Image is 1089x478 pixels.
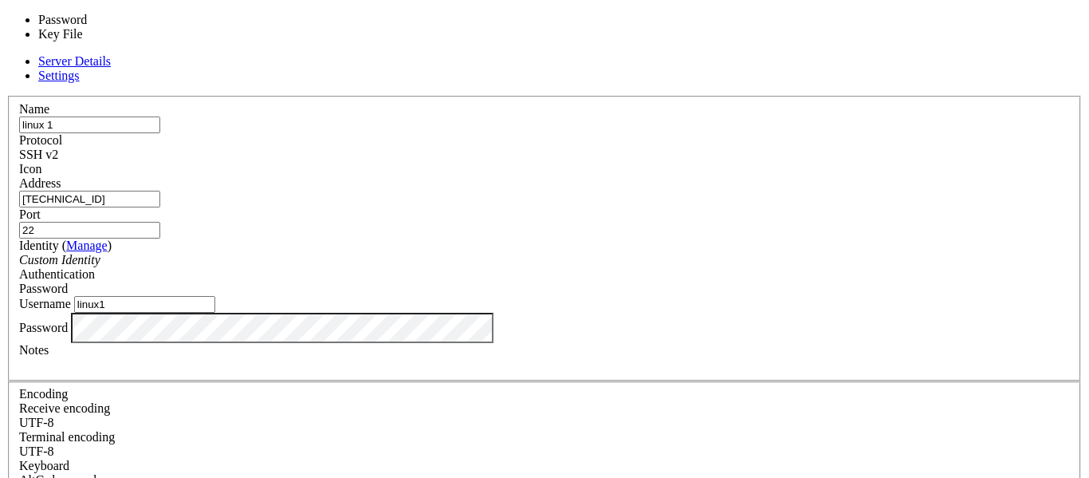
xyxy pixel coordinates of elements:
[19,459,69,472] label: Keyboard
[74,296,215,313] input: Login Username
[19,267,95,281] label: Authentication
[19,343,49,357] label: Notes
[19,191,160,207] input: Host Name or IP
[19,444,1070,459] div: UTF-8
[19,401,110,415] label: Set the expected encoding for data received from the host. If the encodings do not match, visual ...
[19,430,115,444] label: The default terminal encoding. ISO-2022 enables character map translations (like graphics maps). ...
[19,282,1070,296] div: Password
[19,176,61,190] label: Address
[19,222,160,239] input: Port Number
[19,207,41,221] label: Port
[19,117,160,133] input: Server Name
[19,133,62,147] label: Protocol
[38,27,171,41] li: Key File
[19,297,71,310] label: Username
[38,54,111,68] a: Server Details
[19,387,68,401] label: Encoding
[62,239,112,252] span: ( )
[19,444,54,458] span: UTF-8
[19,239,112,252] label: Identity
[19,148,58,161] span: SSH v2
[66,239,108,252] a: Manage
[19,282,68,295] span: Password
[19,148,1070,162] div: SSH v2
[19,102,49,116] label: Name
[19,162,41,176] label: Icon
[19,320,68,334] label: Password
[38,13,171,27] li: Password
[19,416,1070,430] div: UTF-8
[38,69,80,82] a: Settings
[19,253,100,267] i: Custom Identity
[19,416,54,429] span: UTF-8
[19,253,1070,267] div: Custom Identity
